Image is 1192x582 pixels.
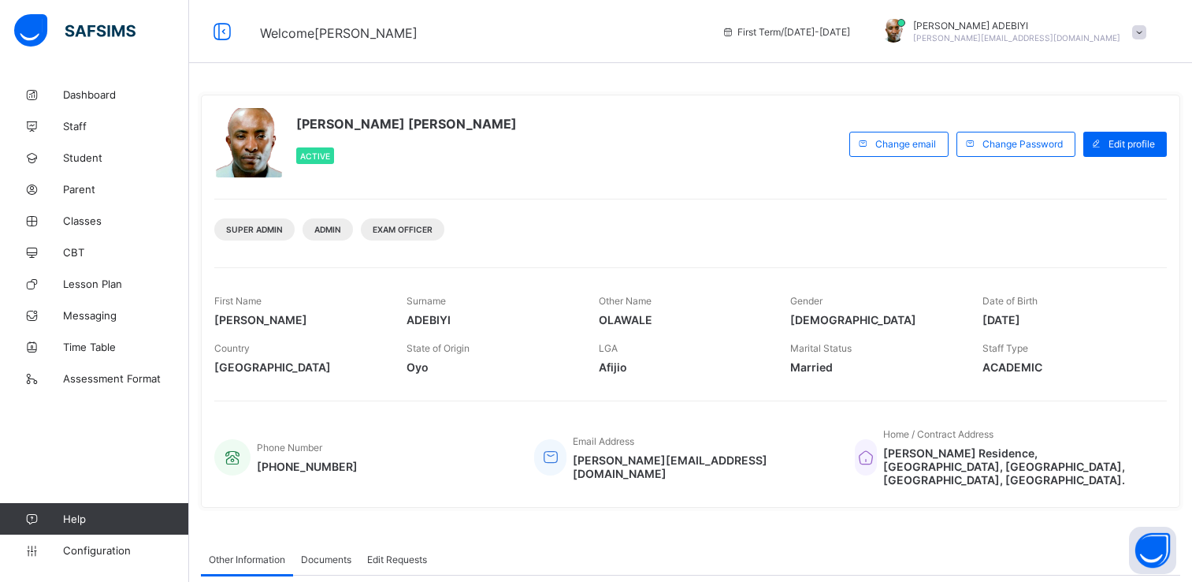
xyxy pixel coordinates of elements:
[301,554,351,565] span: Documents
[599,360,767,374] span: Afijio
[982,360,1151,374] span: ACADEMIC
[367,554,427,565] span: Edit Requests
[226,225,283,234] span: Super Admin
[982,138,1063,150] span: Change Password
[63,513,188,525] span: Help
[883,446,1151,487] span: [PERSON_NAME] Residence, [GEOGRAPHIC_DATA], [GEOGRAPHIC_DATA], [GEOGRAPHIC_DATA], [GEOGRAPHIC_DATA].
[913,20,1120,32] span: [PERSON_NAME] ADEBIYI
[373,225,433,234] span: Exam Officer
[257,442,322,453] span: Phone Number
[573,453,830,480] span: [PERSON_NAME][EMAIL_ADDRESS][DOMAIN_NAME]
[63,278,189,290] span: Lesson Plan
[63,88,189,101] span: Dashboard
[982,313,1151,326] span: [DATE]
[407,295,446,307] span: Surname
[722,26,850,38] span: session/term information
[599,295,652,307] span: Other Name
[1108,138,1155,150] span: Edit profile
[260,25,418,41] span: Welcome [PERSON_NAME]
[790,360,959,374] span: Married
[63,183,189,196] span: Parent
[790,313,959,326] span: [DEMOGRAPHIC_DATA]
[296,116,517,132] span: [PERSON_NAME] [PERSON_NAME]
[257,460,358,473] span: [PHONE_NUMBER]
[407,342,470,354] span: State of Origin
[599,313,767,326] span: OLAWALE
[407,313,575,326] span: ADEBIYI
[63,341,189,353] span: Time Table
[883,428,993,440] span: Home / Contract Address
[14,14,136,47] img: safsims
[913,33,1120,43] span: [PERSON_NAME][EMAIL_ADDRESS][DOMAIN_NAME]
[790,295,823,307] span: Gender
[63,372,189,385] span: Assessment Format
[314,225,341,234] span: Admin
[209,554,285,565] span: Other Information
[63,246,189,259] span: CBT
[214,313,383,326] span: [PERSON_NAME]
[790,342,852,354] span: Marital Status
[300,151,330,161] span: Active
[214,295,262,307] span: First Name
[866,19,1154,45] div: ALEXANDERADEBIYI
[875,138,936,150] span: Change email
[63,151,189,164] span: Student
[573,435,634,447] span: Email Address
[982,295,1038,307] span: Date of Birth
[407,360,575,374] span: Oyo
[214,360,383,374] span: [GEOGRAPHIC_DATA]
[63,120,189,132] span: Staff
[63,309,189,322] span: Messaging
[599,342,618,354] span: LGA
[63,215,189,227] span: Classes
[214,342,250,354] span: Country
[1129,527,1176,574] button: Open asap
[63,544,188,557] span: Configuration
[982,342,1028,354] span: Staff Type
